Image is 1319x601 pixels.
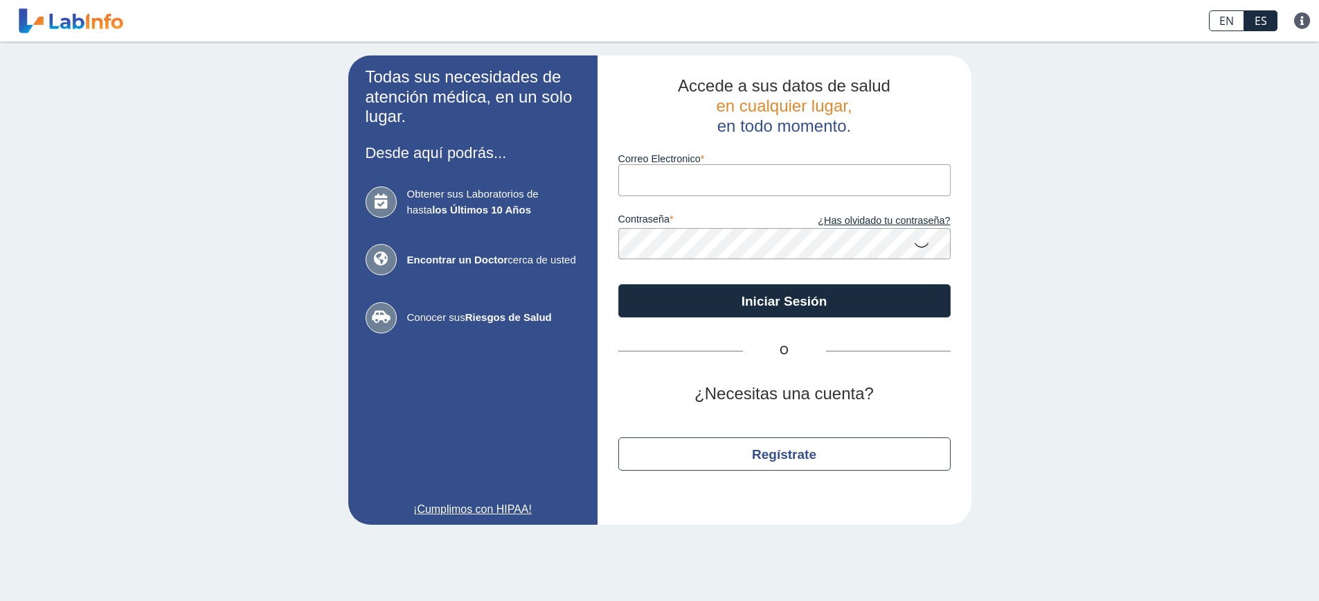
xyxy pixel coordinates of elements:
a: ¿Has olvidado tu contraseña? [784,214,951,229]
b: los Últimos 10 Años [432,204,531,216]
span: Obtener sus Laboratorios de hasta [407,186,580,218]
h2: ¿Necesitas una cuenta? [618,384,951,404]
span: O [743,342,826,359]
button: Iniciar Sesión [618,284,951,317]
span: en cualquier lugar, [716,96,852,115]
b: Encontrar un Doctor [407,254,508,265]
button: Regístrate [618,437,951,471]
span: en todo momento. [717,116,851,135]
span: cerca de usted [407,252,580,268]
span: Conocer sus [407,310,580,326]
b: Riesgos de Salud [465,311,552,323]
h3: Desde aquí podrás... [366,144,580,162]
a: ES [1244,10,1277,31]
label: Correo Electronico [618,153,951,164]
a: ¡Cumplimos con HIPAA! [366,501,580,518]
a: EN [1209,10,1244,31]
span: Accede a sus datos de salud [678,76,890,95]
h2: Todas sus necesidades de atención médica, en un solo lugar. [366,67,580,127]
label: contraseña [618,214,784,229]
